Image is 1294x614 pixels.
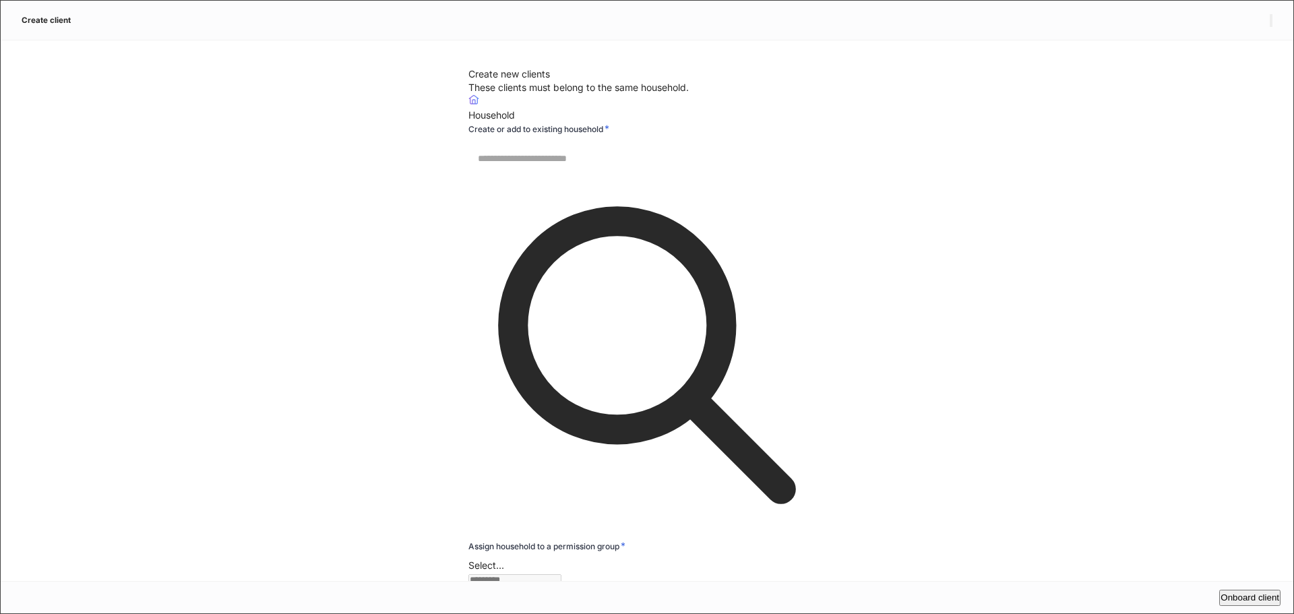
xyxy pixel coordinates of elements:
div: Create new clients [468,67,826,81]
div: Select... [468,559,826,572]
h5: Create client [22,13,71,27]
div: These clients must belong to the same household. [468,81,826,94]
div: Household [468,109,826,122]
h6: Assign household to a permission group [468,539,625,553]
button: Onboard client [1219,590,1281,606]
div: Onboard client [1221,591,1279,605]
h6: Create or add to existing household [468,122,609,135]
